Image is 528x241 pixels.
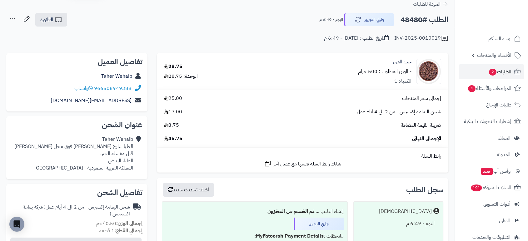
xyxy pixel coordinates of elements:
span: 2 [489,68,497,76]
div: إنشاء الطلب .... [166,205,344,218]
small: اليوم - 6:49 م [319,17,343,23]
span: 4 [468,85,476,92]
span: 17.00 [164,108,182,116]
span: إجمالي سعر المنتجات [402,95,441,102]
span: المدونة [497,150,511,159]
a: 966508949388 [94,85,132,92]
span: التقارير [499,216,511,225]
a: العملاء [459,130,524,145]
a: العودة للطلبات [413,0,448,8]
small: 0.50 كجم [96,220,142,227]
div: اليوم - 6:49 م [357,218,439,230]
a: حب العزيز [393,58,411,66]
a: المدونة [459,147,524,162]
button: جاري التجهيز [344,13,394,26]
a: لوحة التحكم [459,31,524,46]
h2: تفاصيل العميل [11,58,142,66]
h2: الطلب #48480 [401,13,448,26]
span: العودة للطلبات [413,0,441,8]
div: شحن اليمامة إكسبرس - من 2 الى 4 أيام عمل [11,204,130,218]
span: 3.75 [164,122,179,129]
span: شحن اليمامة إكسبرس - من 2 الى 4 أيام عمل [357,108,441,116]
div: [DEMOGRAPHIC_DATA] [379,208,432,215]
strong: إجمالي الوزن: [116,220,142,227]
a: [EMAIL_ADDRESS][DOMAIN_NAME] [51,97,132,104]
span: الإجمالي النهائي [412,135,441,142]
div: الكمية: 1 [394,78,411,85]
span: الأقسام والمنتجات [477,51,511,60]
small: 1 قطعة [99,227,142,234]
a: الطلبات2 [459,64,524,79]
div: 28.75 [164,63,182,70]
h3: سجل الطلب [406,186,443,194]
span: 45.75 [164,135,182,142]
span: العملاء [498,134,511,142]
div: رابط السلة [159,153,446,160]
span: شارك رابط السلة نفسها مع عميل آخر [273,160,341,168]
div: تاريخ الطلب : [DATE] - 6:49 م [324,35,389,42]
span: 25.00 [164,95,182,102]
h2: عنوان الشحن [11,121,142,129]
a: وآتس آبجديد [459,164,524,179]
div: الوحدة: 28.75 [164,73,198,80]
span: إشعارات التحويلات البنكية [464,117,511,126]
img: logo-2.png [486,5,522,18]
h2: تفاصيل الشحن [11,189,142,196]
span: السلات المتروكة [470,183,511,192]
span: أدوات التسويق [483,200,511,209]
span: وآتس آب [481,167,511,175]
div: Open Intercom Messenger [9,217,24,232]
small: - الوزن المطلوب : 500 جرام [358,68,411,75]
a: Taher Wehaib [101,72,132,80]
b: MyFatoorah Payment Details: [254,232,324,240]
a: الفاتورة [35,13,67,27]
a: طلبات الإرجاع [459,97,524,112]
span: طلبات الإرجاع [486,101,511,109]
a: السلات المتروكة191 [459,180,524,195]
span: لوحة التحكم [488,34,511,43]
a: المراجعات والأسئلة4 [459,81,524,96]
div: جاري التجهيز [294,218,344,230]
a: أدوات التسويق [459,197,524,212]
b: تم الخصم من المخزون [267,208,314,215]
a: التقارير [459,213,524,228]
button: أضف تحديث جديد [163,183,214,197]
div: Taher Wehaib العليا شارع [PERSON_NAME] فوق محل [PERSON_NAME] قبل مغسلة الجبر، العليا، الرياض المم... [11,136,133,171]
span: جديد [481,168,493,175]
span: الطلبات [488,67,511,76]
span: الفاتورة [40,16,53,23]
span: ضريبة القيمة المضافة [401,122,441,129]
a: واتساب [74,85,93,92]
span: المراجعات والأسئلة [467,84,511,93]
span: ( شركة يمامة اكسبريس ) [23,203,130,218]
strong: إجمالي القطع: [114,227,142,234]
span: 191 [470,184,483,192]
a: إشعارات التحويلات البنكية [459,114,524,129]
a: شارك رابط السلة نفسها مع عميل آخر [264,160,341,168]
img: 1667661884-Tiger%20Nut-90x90.jpg [416,59,441,84]
div: INV-2025-0010019 [394,35,448,42]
